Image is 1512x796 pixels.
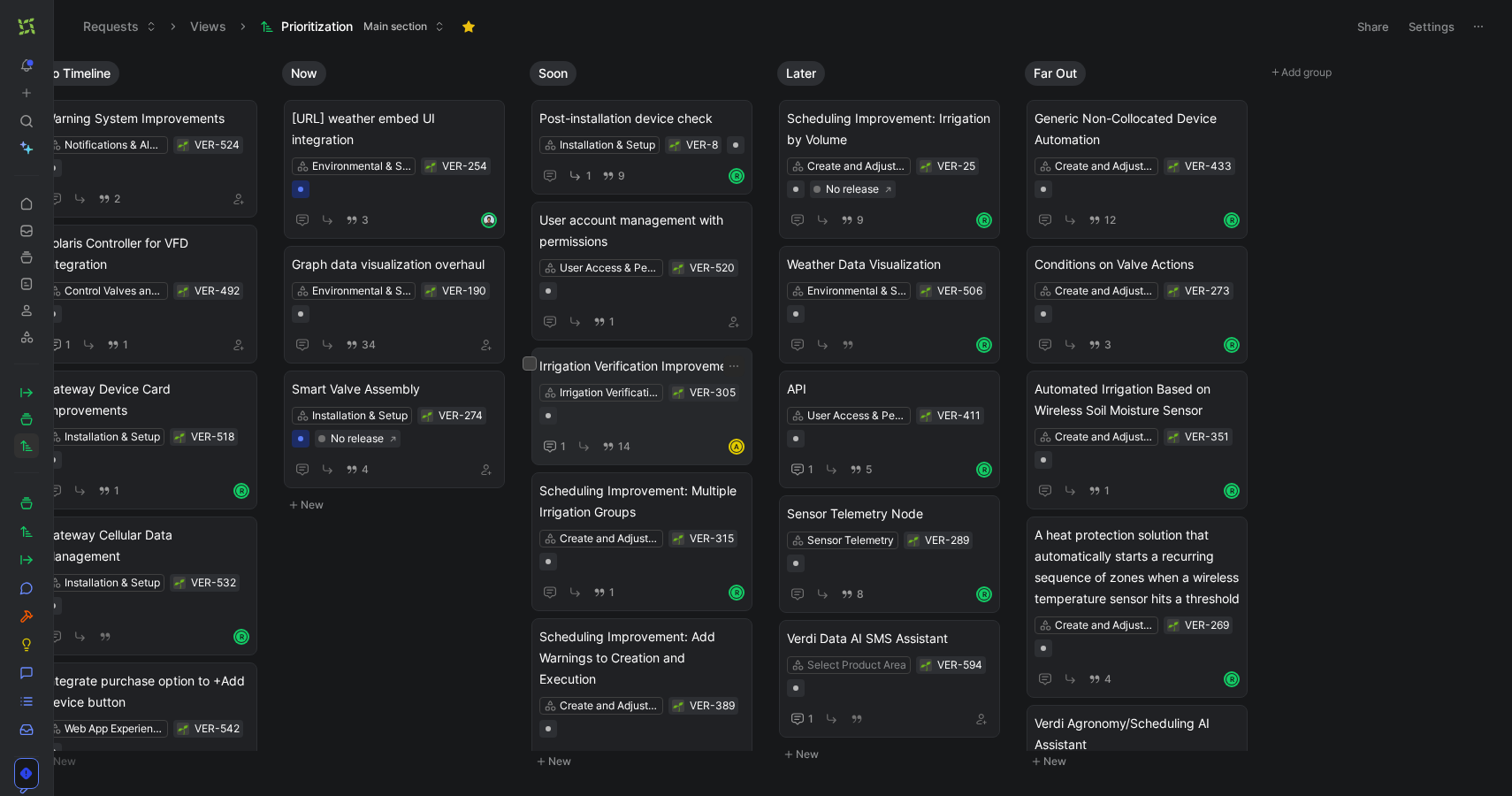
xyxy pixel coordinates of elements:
span: Scheduling Improvement: Add Warnings to Creation and Execution [539,626,745,690]
button: 5 [846,460,875,479]
div: VER-506 [937,282,982,300]
div: Select Product Area [807,656,906,674]
div: Create and Adjust Irrigation Schedules [1055,157,1154,175]
a: User account management with permissionsUser Access & Permissions1 [531,202,752,341]
span: 1 [561,441,566,452]
img: 🌱 [1168,287,1179,297]
button: 4 [342,460,372,479]
button: 12 [1085,210,1119,230]
div: VER-305 [690,384,736,402]
div: 🌱 [1167,431,1180,443]
span: 9 [618,171,625,181]
span: 3 [362,215,369,226]
img: 🌱 [174,432,185,443]
img: 🌱 [178,724,188,735]
div: Create and Adjust Irrigation Schedules [1055,428,1154,446]
div: 🌱 [668,139,681,151]
span: 14 [618,441,630,452]
span: A heat protection solution that automatically starts a recurring sequence of zones when a wireles... [1035,524,1240,609]
div: R [978,214,990,226]
span: Gateway Device Card Improvements [44,379,249,421]
span: Gateway Cellular Data Management [44,524,249,567]
div: Installation & Setup [65,428,160,446]
a: Scheduling Improvement: Irrigation by VolumeCreate and Adjust Irrigation Schedules9R [779,100,1000,239]
div: 🌱 [177,723,189,735]
div: VER-389 [690,697,735,715]
a: Smart Valve AssemblyInstallation & Setup4 [284,371,505,488]
div: VER-274 [439,407,483,425]
span: 1 [123,340,128,350]
div: Create and Adjust Irrigation Schedules [560,530,659,547]
div: Environmental & Soil Moisture Data [312,282,411,300]
button: Share [1349,14,1397,39]
span: 12 [1104,215,1116,226]
div: Environmental & Soil Moisture Data [312,157,411,175]
div: Notifications & Alerts [65,136,164,154]
span: [URL] weather embed UI integration [292,108,497,150]
span: Main section [363,18,427,35]
a: Scheduling Improvement: Add Warnings to Creation and ExecutionCreate and Adjust Irrigation Schedu... [531,618,752,778]
a: Automated Irrigation Based on Wireless Soil Moisture SensorCreate and Adjust Irrigation Schedules1R [1027,371,1248,509]
img: 🌱 [673,264,683,274]
span: 4 [362,464,369,475]
button: 🌱 [424,285,437,297]
button: 9 [599,166,629,186]
button: 1 [787,459,817,480]
img: 🌱 [673,388,683,399]
img: 🌱 [425,162,436,172]
div: User Access & Permissions [807,407,906,425]
button: No Timeline [34,61,119,86]
img: Verdi [18,18,35,35]
button: 🌱 [907,534,920,547]
span: 1 [609,587,615,598]
div: 🌱 [177,285,189,297]
button: 1 [590,312,618,332]
button: 1 [590,583,618,602]
span: Post-installation device check [539,108,745,129]
div: 🌱 [672,532,684,545]
button: 🌱 [177,139,189,151]
button: New [777,744,1011,765]
button: 🌱 [920,659,932,671]
button: 1 [44,334,74,356]
div: VER-532 [191,574,236,592]
img: 🌱 [1168,162,1179,172]
span: 1 [586,171,592,181]
img: 🌱 [673,701,683,712]
div: Create and Adjust Irrigation Schedules [1055,282,1154,300]
span: Now [291,65,317,82]
button: 🌱 [173,577,186,589]
a: Generic Non-Collocated Device AutomationCreate and Adjust Irrigation Schedules12R [1027,100,1248,239]
span: 8 [857,589,864,600]
div: VER-25 [937,157,975,175]
a: Sensor Telemetry NodeSensor Telemetry8R [779,495,1000,613]
span: 4 [1104,674,1111,685]
div: R [1226,214,1238,226]
a: APIUser Access & Permissions15R [779,371,1000,488]
div: 🌱 [920,160,932,172]
span: Smart Valve Assembly [292,379,497,400]
button: 🌱 [920,409,932,422]
img: 🌱 [1168,432,1179,443]
span: Polaris Controller for VFD Integration [44,233,249,275]
button: 1 [564,165,595,187]
img: 🌱 [673,534,683,545]
div: VER-433 [1185,157,1232,175]
button: 9 [837,210,867,230]
div: 🌱 [421,409,433,422]
a: Gateway Device Card ImprovementsInstallation & Setup1R [36,371,257,509]
a: Polaris Controller for VFD IntegrationControl Valves and Pumps11 [36,225,257,364]
div: Environmental & Soil Moisture Data [807,282,906,300]
img: 🌱 [422,411,432,422]
img: 🌱 [178,287,188,297]
div: R [978,463,990,476]
div: VER-492 [195,282,240,300]
span: 2 [114,194,120,204]
button: 🌱 [1167,285,1180,297]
